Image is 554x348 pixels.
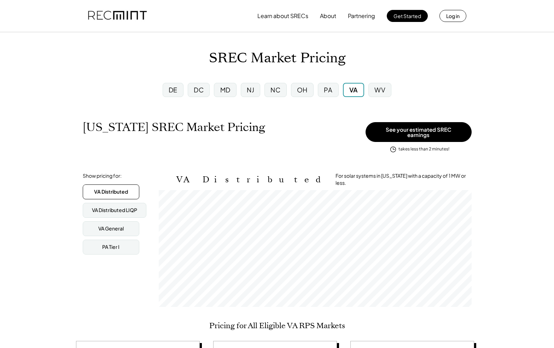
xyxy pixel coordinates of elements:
div: PA Tier I [102,244,119,251]
div: OH [297,85,308,94]
div: takes less than 2 minutes! [398,146,449,152]
h2: Pricing for All Eligible VA RPS Markets [209,321,345,330]
h1: [US_STATE] SREC Market Pricing [83,120,265,134]
div: DC [194,85,204,94]
button: Learn about SRECs [257,9,308,23]
div: NC [270,85,280,94]
button: Log in [439,10,466,22]
button: Get Started [387,10,428,22]
div: Show pricing for: [83,172,122,179]
div: VA Distributed LIQP [92,207,137,214]
div: VA Distributed [94,188,128,195]
div: DE [169,85,177,94]
h1: SREC Market Pricing [209,50,345,67]
div: MD [220,85,231,94]
button: See your estimated SREC earnings [366,122,472,142]
div: VA General [98,225,124,232]
div: WV [374,85,385,94]
div: For solar systems in [US_STATE] with a capacity of 1 MW or less. [336,172,472,186]
img: recmint-logotype%403x.png [88,4,147,28]
button: Partnering [348,9,375,23]
button: About [320,9,336,23]
div: VA [349,85,358,94]
div: NJ [247,85,254,94]
h2: VA Distributed [176,175,325,185]
div: PA [324,85,332,94]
